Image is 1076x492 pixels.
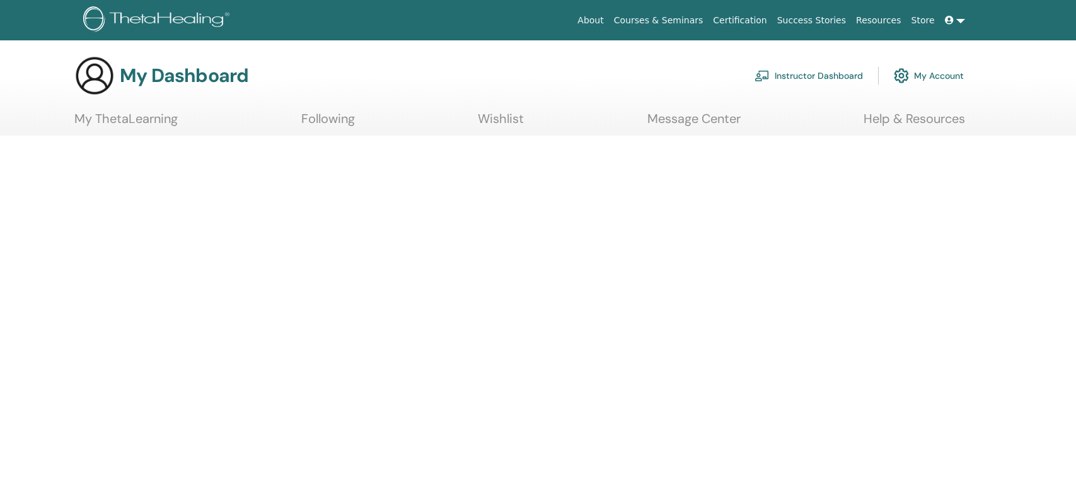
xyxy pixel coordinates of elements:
[609,9,709,32] a: Courses & Seminars
[755,62,863,90] a: Instructor Dashboard
[772,9,851,32] a: Success Stories
[74,111,178,136] a: My ThetaLearning
[74,56,115,96] img: generic-user-icon.jpg
[120,64,248,87] h3: My Dashboard
[864,111,965,136] a: Help & Resources
[83,6,234,35] img: logo.png
[647,111,741,136] a: Message Center
[478,111,524,136] a: Wishlist
[906,9,940,32] a: Store
[572,9,608,32] a: About
[851,9,906,32] a: Resources
[894,65,909,86] img: cog.svg
[894,62,964,90] a: My Account
[301,111,355,136] a: Following
[708,9,772,32] a: Certification
[755,70,770,81] img: chalkboard-teacher.svg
